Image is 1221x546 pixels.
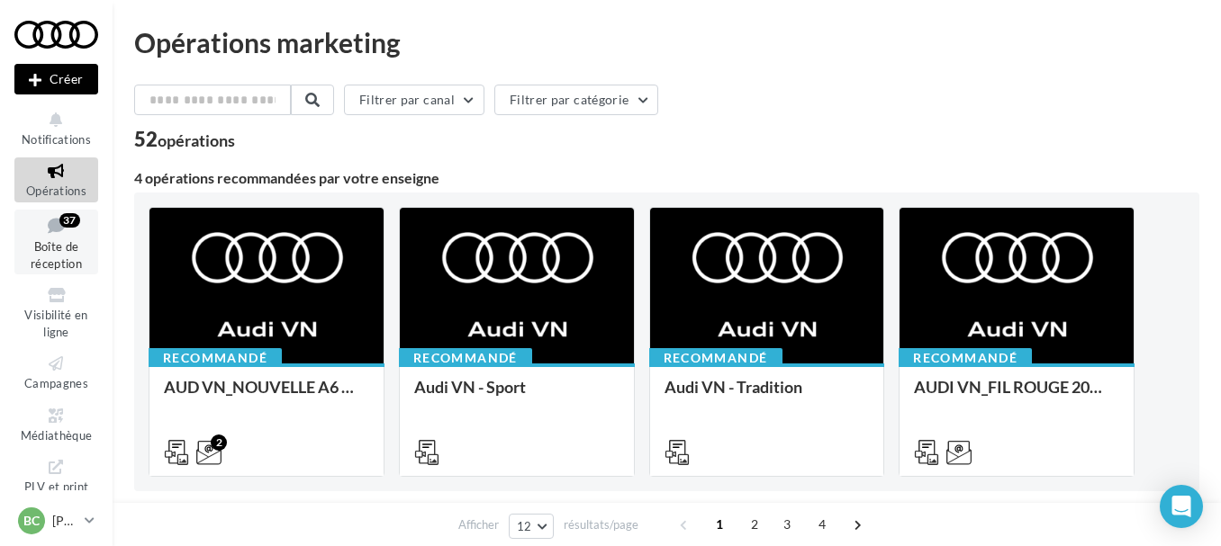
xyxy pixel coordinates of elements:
div: Recommandé [399,348,532,368]
button: Filtrer par canal [344,85,484,115]
div: Recommandé [149,348,282,368]
button: 12 [509,514,555,539]
span: 1 [705,510,734,539]
div: 37 [59,213,80,228]
span: Visibilité en ligne [24,308,87,339]
button: Notifications [14,106,98,150]
a: Boîte de réception37 [14,210,98,275]
div: AUDI VN_FIL ROUGE 2025 - A1, Q2, Q3, Q5 et Q4 e-tron [914,378,1119,414]
span: Afficher [458,516,499,533]
span: 3 [773,510,801,539]
a: Visibilité en ligne [14,282,98,343]
span: Campagnes [24,376,88,390]
span: 4 [808,510,837,539]
span: 2 [740,510,769,539]
div: 52 [134,130,235,149]
a: Médiathèque [14,402,98,446]
div: Opérations marketing [134,29,1199,56]
a: BC [PERSON_NAME] [14,504,98,538]
div: Recommandé [899,348,1032,368]
div: Audi VN - Sport [414,378,620,414]
div: Recommandé [649,348,782,368]
div: AUD VN_NOUVELLE A6 e-tron [164,378,369,414]
div: 2 [211,434,227,451]
span: Opérations [26,183,86,198]
div: opérations [158,132,235,148]
a: PLV et print personnalisable [14,453,98,532]
span: BC [23,512,40,530]
div: Nouvelle campagne [14,64,98,94]
button: Créer [14,64,98,94]
button: Filtrer par catégorie [494,85,658,115]
span: Boîte de réception [31,239,82,271]
a: Campagnes [14,350,98,394]
a: Opérations [14,157,98,201]
div: Open Intercom Messenger [1160,485,1203,528]
span: PLV et print personnalisable [23,476,91,527]
div: 4 opérations recommandées par votre enseigne [134,171,1199,185]
p: [PERSON_NAME] [52,512,77,530]
div: Audi VN - Tradition [665,378,870,414]
span: résultats/page [564,516,638,533]
span: 12 [517,519,532,533]
span: Notifications [22,132,91,147]
span: Médiathèque [21,428,93,443]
